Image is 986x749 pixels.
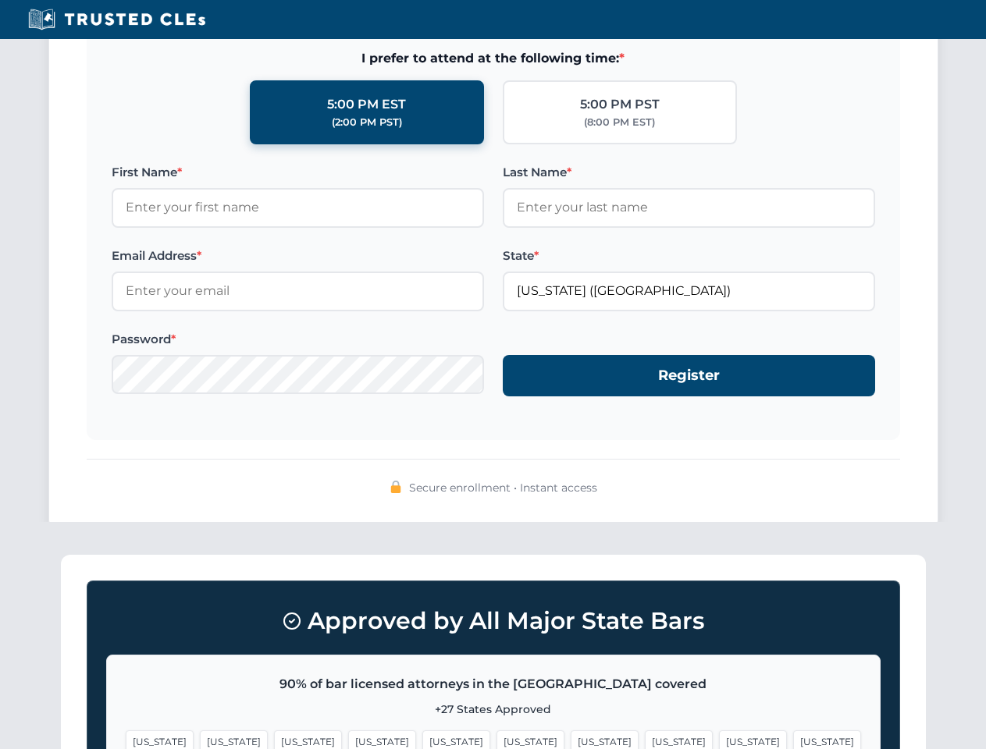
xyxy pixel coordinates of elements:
[390,481,402,493] img: 🔒
[126,701,861,718] p: +27 States Approved
[503,247,875,265] label: State
[503,163,875,182] label: Last Name
[112,247,484,265] label: Email Address
[503,272,875,311] input: Florida (FL)
[112,272,484,311] input: Enter your email
[503,355,875,396] button: Register
[409,479,597,496] span: Secure enrollment • Instant access
[580,94,660,115] div: 5:00 PM PST
[584,115,655,130] div: (8:00 PM EST)
[503,188,875,227] input: Enter your last name
[112,48,875,69] span: I prefer to attend at the following time:
[327,94,406,115] div: 5:00 PM EST
[112,163,484,182] label: First Name
[112,188,484,227] input: Enter your first name
[332,115,402,130] div: (2:00 PM PST)
[112,330,484,349] label: Password
[126,674,861,694] p: 90% of bar licensed attorneys in the [GEOGRAPHIC_DATA] covered
[106,600,881,642] h3: Approved by All Major State Bars
[23,8,210,31] img: Trusted CLEs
